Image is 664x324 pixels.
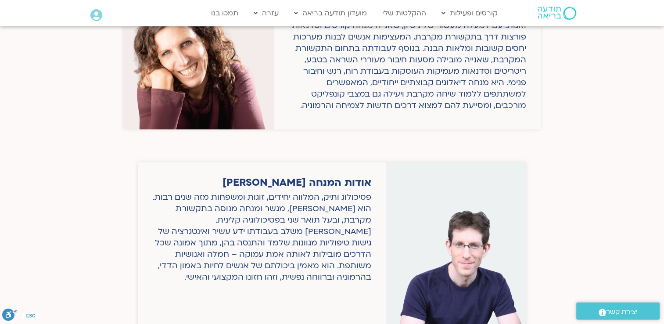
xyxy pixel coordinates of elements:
a: יצירת קשר [576,302,660,320]
a: ההקלטות שלי [378,5,431,22]
a: עזרה [249,5,283,22]
span: יצירת קשר [606,306,638,318]
h2: אודות המנחה [PERSON_NAME] [152,177,371,188]
a: תמכו בנו [207,5,243,22]
div: פסיכולוג ותיק, המלווה יחידים, זוגות ומשפחות מזה שנים רבות. הוא [PERSON_NAME], מגשר ומנחה מנוסה בת... [152,192,371,283]
div: מלווה ומטפלת, המתמחה בתהליכי ריפוי עמוקים עבור יחידים וזוגות. עם למעלה מעשור של ניסיון, שאנייה מנ... [289,9,526,112]
img: תודעה בריאה [538,7,576,20]
a: קורסים ופעילות [437,5,502,22]
a: מועדון תודעה בריאה [290,5,371,22]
